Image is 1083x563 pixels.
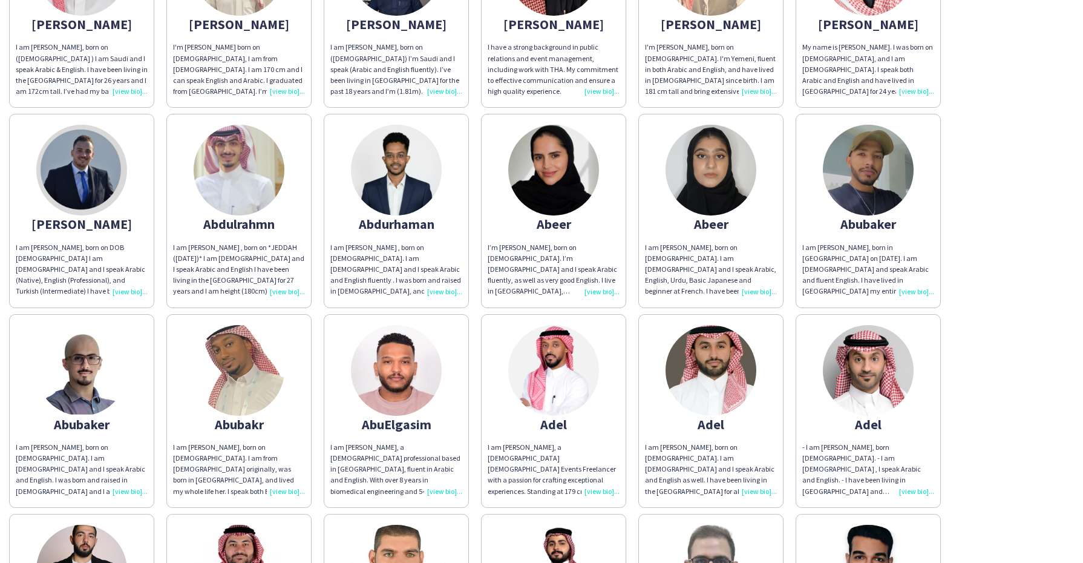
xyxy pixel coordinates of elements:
div: I am [PERSON_NAME] , born on *JEDDAH ([DATE])* I am [DEMOGRAPHIC_DATA] and I speak Arabic and Eng... [173,242,305,297]
div: I have a strong background in public relations and event management, including work with THA. My ... [488,42,620,97]
div: [PERSON_NAME] [802,19,934,30]
div: I am [PERSON_NAME], born on [DEMOGRAPHIC_DATA]. I am [DEMOGRAPHIC_DATA] and I speak Arabic and En... [645,442,777,497]
div: [PERSON_NAME] [645,19,777,30]
img: thumb-68cfc621bd2bc.png [351,125,442,216]
div: Abubakr [173,419,305,430]
div: I am [PERSON_NAME], a [DEMOGRAPHIC_DATA] [DEMOGRAPHIC_DATA] Events Freelancer with a passion for ... [488,442,620,497]
img: thumb-663e381479295.jpeg [823,325,914,416]
div: [PERSON_NAME] [488,19,620,30]
div: I’m [PERSON_NAME], born on [DEMOGRAPHIC_DATA]. I’m [DEMOGRAPHIC_DATA] and I speak Arabic fluently... [488,242,620,297]
div: I am [PERSON_NAME], a [DEMOGRAPHIC_DATA] professional based in [GEOGRAPHIC_DATA], fluent in Arabi... [330,442,462,497]
div: [PERSON_NAME] [173,19,305,30]
div: AbuElgasim [330,419,462,430]
div: I am [PERSON_NAME], born on ([DEMOGRAPHIC_DATA] ) I am Saudi and I speak Arabic & English. I have... [16,42,148,97]
div: [PERSON_NAME] [16,19,148,30]
img: thumb-65d70ba5be41b.jpeg [36,325,127,416]
div: I am [PERSON_NAME], born on [DEMOGRAPHIC_DATA]. I am [DEMOGRAPHIC_DATA] and I speak Arabic and En... [16,442,148,497]
img: thumb-6727492f2e103.jpeg [351,325,442,416]
div: I am [PERSON_NAME], born in [GEOGRAPHIC_DATA] on [DATE]. I am [DEMOGRAPHIC_DATA] and speak Arabic... [802,242,934,297]
img: thumb-68d92f32ca3aa.jpeg [823,125,914,216]
img: thumb-686f23d4c2cd2.jpeg [194,125,284,216]
div: - I am [PERSON_NAME], born [DEMOGRAPHIC_DATA]. - I am [DEMOGRAPHIC_DATA] , I speak Arabic and Eng... [802,442,934,497]
img: thumb-653aa1746ac3b.jpeg [666,325,756,416]
div: Abubaker [802,219,934,229]
div: Adel [802,419,934,430]
div: I'm [PERSON_NAME], born on [DEMOGRAPHIC_DATA]. I'm Yemeni, fluent in both Arabic and English, and... [645,42,777,97]
img: thumb-68a31b142bea5.png [508,325,599,416]
div: Abdulrahmn [173,219,305,229]
img: thumb-bedb60c8-aa37-4680-a184-eaa0b378644e.png [194,325,284,416]
div: Abdurhaman [330,219,462,229]
div: I am [PERSON_NAME], born on DOB [DEMOGRAPHIC_DATA] I am [DEMOGRAPHIC_DATA] and I speak Arabic (Na... [16,242,148,297]
div: I'm [PERSON_NAME] born on [DEMOGRAPHIC_DATA], I am from [DEMOGRAPHIC_DATA]. I am 170 cm and I can... [173,42,305,97]
img: thumb-68d327689649d.jpeg [36,125,127,216]
div: Adel [488,419,620,430]
img: thumb-677971a458f1d.jpeg [666,125,756,216]
img: thumb-d6ca02e0-135c-4d22-8b4e-a7d05ccfe5f7.jpg [508,125,599,216]
div: Abeer [488,219,620,229]
div: I am [PERSON_NAME], born on [DEMOGRAPHIC_DATA]. I am from [DEMOGRAPHIC_DATA] originally, was born... [173,442,305,497]
div: [PERSON_NAME] [16,219,148,229]
div: I am [PERSON_NAME], born on ([DEMOGRAPHIC_DATA]) I’m Saudi and I speak (Arabic and English fluent... [330,42,462,97]
div: I am [PERSON_NAME], born on [DEMOGRAPHIC_DATA]. I am [DEMOGRAPHIC_DATA] and I speak Arabic, Engli... [645,242,777,297]
div: [PERSON_NAME] [330,19,462,30]
div: Adel [645,419,777,430]
div: Abubaker [16,419,148,430]
div: I am [PERSON_NAME] , born on [DEMOGRAPHIC_DATA]. I am [DEMOGRAPHIC_DATA] and I speak Arabic and E... [330,242,462,297]
div: Abeer [645,219,777,229]
div: My name is [PERSON_NAME]. I was born on [DEMOGRAPHIC_DATA], and I am [DEMOGRAPHIC_DATA]. I speak ... [802,42,934,97]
